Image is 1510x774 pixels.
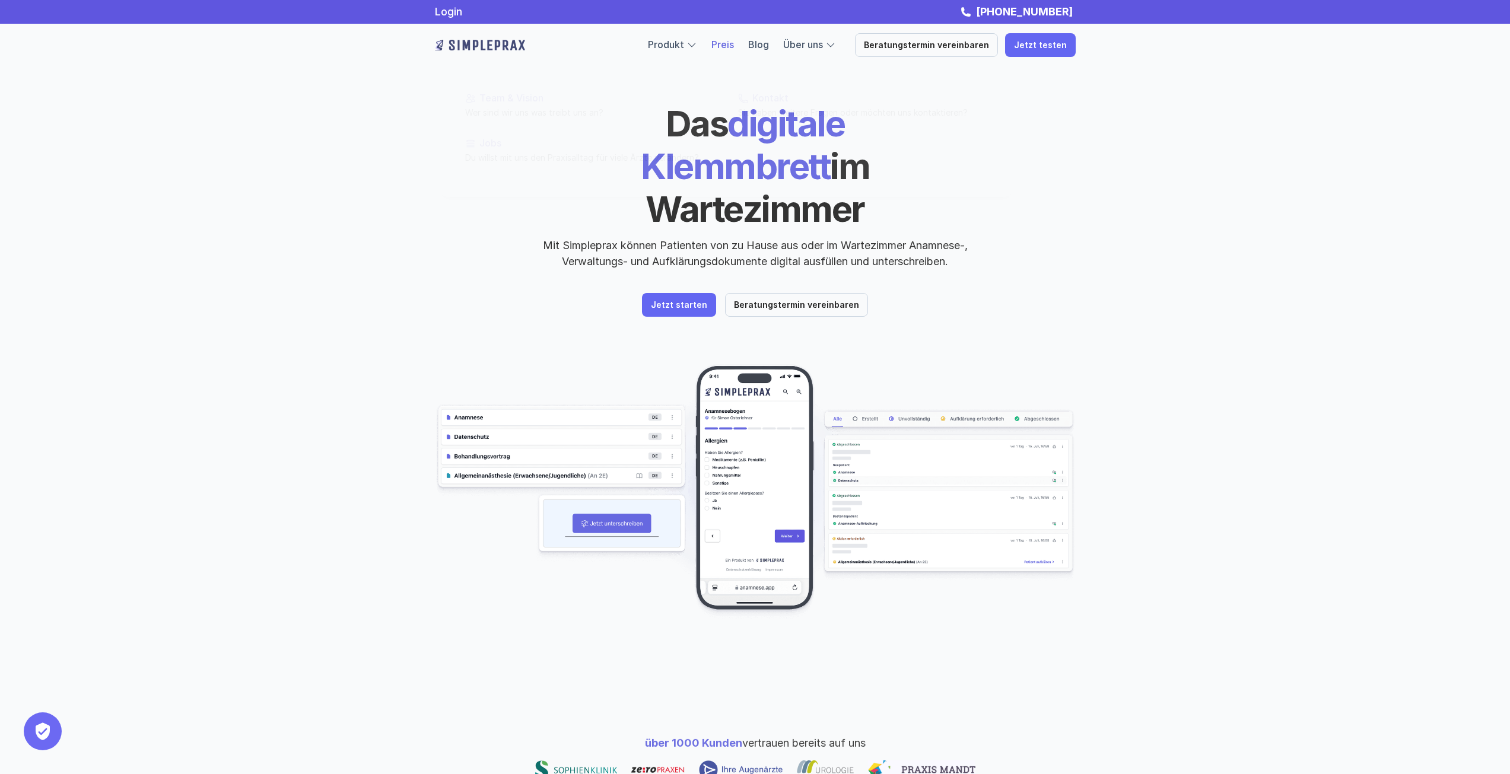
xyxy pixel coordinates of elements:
[855,33,998,57] a: Beratungstermin vereinbaren
[973,5,1076,18] a: [PHONE_NUMBER]
[711,39,734,50] a: Preis
[1005,33,1076,57] a: Jetzt testen
[725,293,868,317] a: Beratungstermin vereinbaren
[435,5,462,18] a: Login
[642,293,716,317] a: Jetzt starten
[551,102,960,230] h1: digitale Klemmbrett
[533,237,978,269] p: Mit Simpleprax können Patienten von zu Hause aus oder im Wartezimmer Anamnese-, Verwaltungs- und ...
[646,145,876,230] span: im Wartezimmer
[748,39,769,50] a: Blog
[976,5,1073,18] strong: [PHONE_NUMBER]
[666,102,728,145] span: Das
[734,300,859,310] p: Beratungstermin vereinbaren
[648,39,684,50] a: Produkt
[645,735,866,751] p: vertrauen bereits auf uns
[645,737,742,749] span: über 1000 Kunden
[864,40,989,50] p: Beratungstermin vereinbaren
[783,39,823,50] a: Über uns
[435,364,1076,619] img: Beispielscreenshots aus der Simpleprax Anwendung
[651,300,707,310] p: Jetzt starten
[1014,40,1067,50] p: Jetzt testen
